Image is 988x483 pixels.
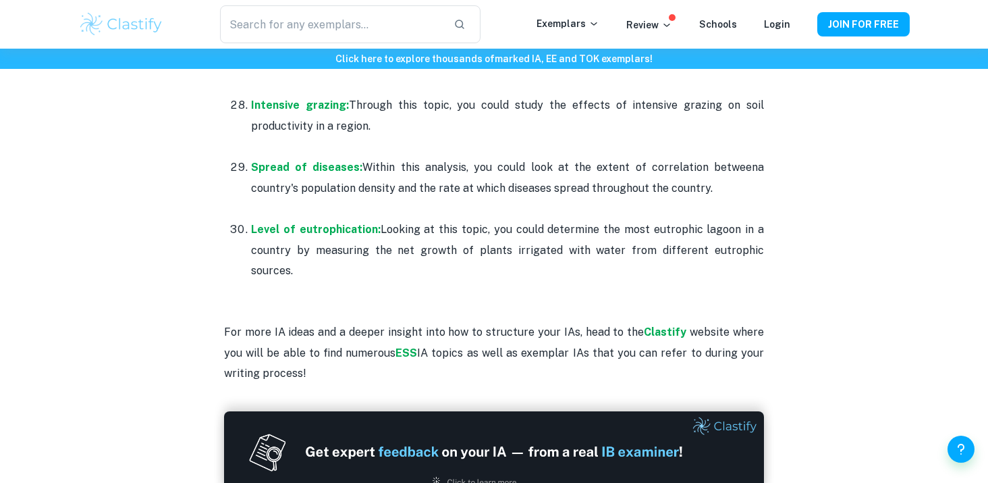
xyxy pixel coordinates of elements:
button: JOIN FOR FREE [817,12,910,36]
p: Within this analysis, you could look at the extent of correlation between [251,157,764,199]
a: ESS [395,347,417,359]
p: Review [626,18,672,32]
input: Search for any exemplars... [220,5,443,43]
h6: Click here to explore thousands of marked IA, EE and TOK exemplars ! [3,51,985,66]
p: Exemplars [537,16,599,31]
a: Level of eutrophication: [251,223,381,236]
a: Login [764,19,790,30]
a: Spread of diseases: [251,161,362,174]
span: Looking at this topic, you could determine the most eutrophic lagoon in a country by measuring th... [251,223,764,277]
p: Through this topic, you could study the effects of intensive grazing on soil productivity in a re... [251,95,764,136]
a: Intensive grazing: [251,99,349,111]
button: Help and Feedback [948,436,975,463]
a: Clastify [644,326,686,338]
p: For more IA ideas and a deeper insight into how to structure your IAs, head to the website where ... [224,322,764,384]
span: a country's population density and the rate at which diseases spread throughout the country. [251,161,764,194]
img: Clastify logo [78,11,164,38]
a: Schools [699,19,737,30]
